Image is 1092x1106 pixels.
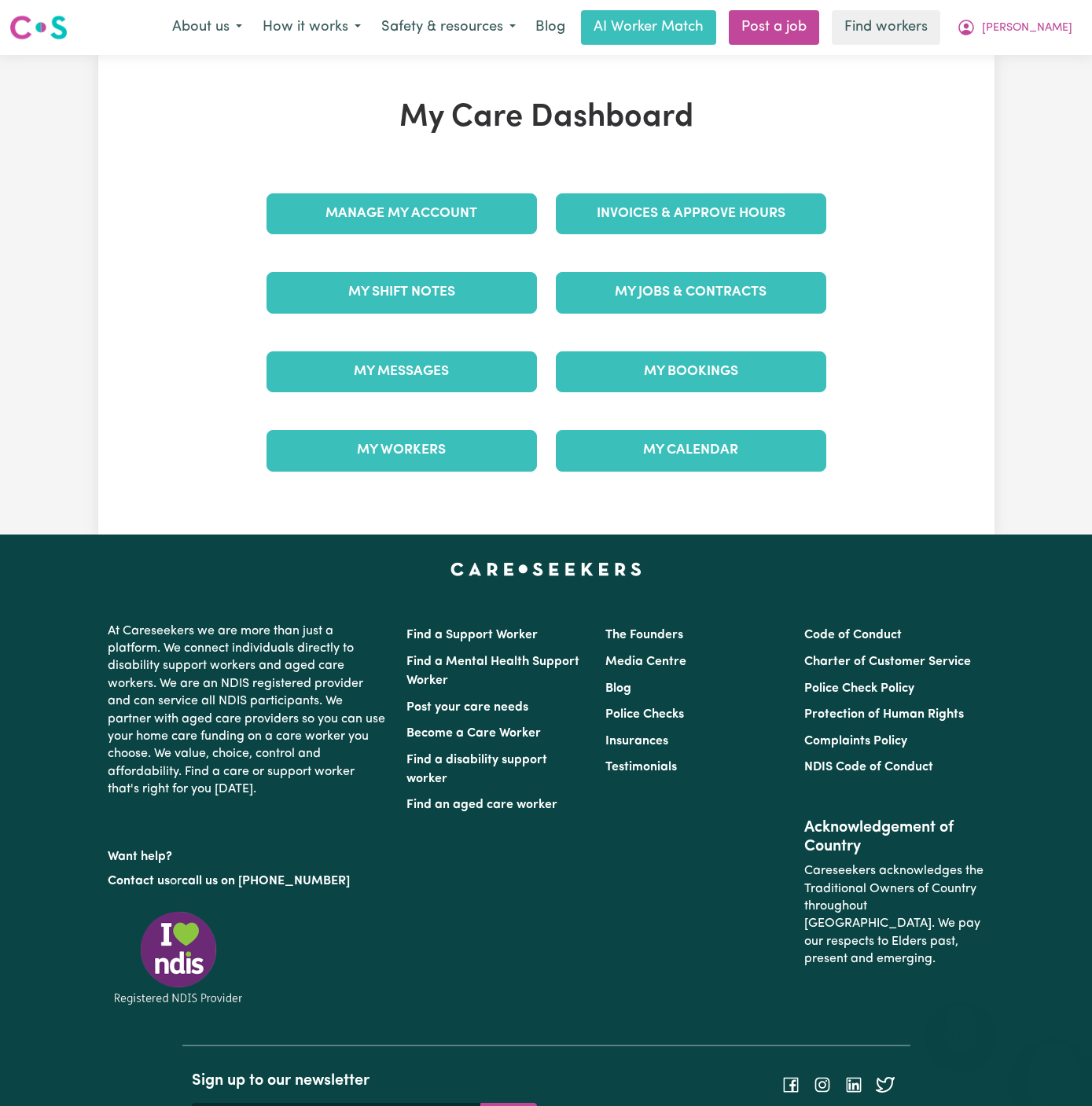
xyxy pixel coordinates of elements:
a: Follow Careseekers on Instagram [813,1078,832,1091]
a: Post your care needs [406,701,528,714]
a: Police Check Policy [804,682,914,695]
h2: Sign up to our newsletter [192,1071,537,1090]
a: Protection of Human Rights [804,708,964,721]
a: Find a disability support worker [406,754,547,785]
a: Follow Careseekers on LinkedIn [844,1078,863,1091]
a: NDIS Code of Conduct [804,761,933,773]
p: or [108,866,388,896]
img: Careseekers logo [9,13,68,42]
a: AI Worker Match [581,10,716,45]
a: My Jobs & Contracts [556,272,826,313]
p: Careseekers acknowledges the Traditional Owners of Country throughout [GEOGRAPHIC_DATA]. We pay o... [804,856,984,974]
a: Become a Care Worker [406,727,541,740]
span: [PERSON_NAME] [982,20,1072,37]
a: My Messages [267,351,537,392]
a: Careseekers logo [9,9,68,46]
a: Contact us [108,875,170,887]
a: Manage My Account [267,193,537,234]
a: Follow Careseekers on Facebook [781,1078,800,1091]
a: My Bookings [556,351,826,392]
a: Follow Careseekers on Twitter [876,1078,895,1091]
a: Blog [526,10,575,45]
h1: My Care Dashboard [257,99,836,137]
a: Invoices & Approve Hours [556,193,826,234]
button: Safety & resources [371,11,526,44]
a: Complaints Policy [804,735,907,748]
h2: Acknowledgement of Country [804,818,984,856]
a: Testimonials [605,761,677,773]
a: Careseekers home page [450,563,642,575]
iframe: Close message [945,1005,976,1037]
a: Blog [605,682,631,695]
button: About us [162,11,252,44]
a: call us on [PHONE_NUMBER] [182,875,350,887]
button: How it works [252,11,371,44]
a: My Shift Notes [267,272,537,313]
a: Find a Support Worker [406,629,538,641]
a: Post a job [729,10,819,45]
a: My Workers [267,430,537,471]
a: Find a Mental Health Support Worker [406,656,579,687]
a: Code of Conduct [804,629,902,641]
a: Media Centre [605,656,686,668]
a: The Founders [605,629,683,641]
img: Registered NDIS provider [108,909,249,1007]
a: Charter of Customer Service [804,656,971,668]
a: Find an aged care worker [406,799,557,811]
p: Want help? [108,842,388,865]
iframe: Button to launch messaging window [1029,1043,1079,1093]
a: Find workers [832,10,940,45]
a: My Calendar [556,430,826,471]
a: Insurances [605,735,668,748]
button: My Account [947,11,1083,44]
p: At Careseekers we are more than just a platform. We connect individuals directly to disability su... [108,616,388,805]
a: Police Checks [605,708,684,721]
